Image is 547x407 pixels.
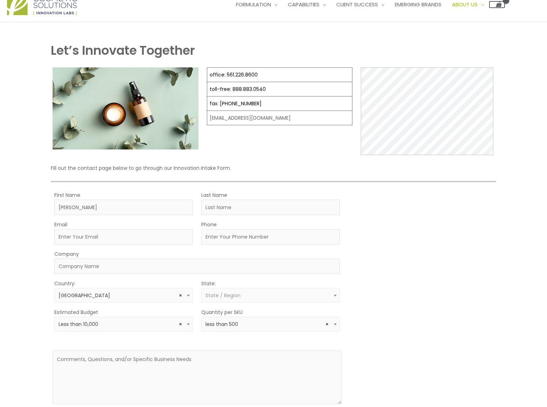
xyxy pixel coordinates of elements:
p: Fill out the contact page below to go through our Innovation Intake Form. [51,164,496,173]
label: Company [54,249,79,259]
span: United States [59,292,189,299]
label: Phone [201,220,217,229]
label: Last Name [201,191,227,200]
a: fax: [PHONE_NUMBER] [210,100,262,107]
a: View Shopping Cart, empty [489,1,505,8]
span: Remove all items [179,321,182,328]
label: First Name [54,191,80,200]
span: less than 500 [201,317,340,332]
img: Contact page image for private label skincare manufacturer Cosmetic solutions shows a skin care b... [53,67,198,149]
label: State: [201,279,216,288]
span: United States [54,288,193,303]
span: Client Success [336,1,378,8]
strong: Let’s Innovate Together [51,42,195,59]
span: Less than 10,000 [59,321,189,328]
span: About Us [452,1,478,8]
label: Estimated Budget [54,308,98,317]
span: Remove all items [325,321,329,328]
span: Formulation [236,1,271,8]
input: First Name [54,200,193,215]
label: Quantity per SKU [201,308,243,317]
td: [EMAIL_ADDRESS][DOMAIN_NAME] [207,111,352,125]
span: less than 500 [205,321,336,328]
a: office: 561.226.8600 [210,71,258,78]
span: Remove all items [179,292,182,299]
span: Less than 10,000 [54,317,193,332]
span: State / Region [205,292,241,299]
input: Enter Your Email [54,229,193,245]
input: Enter Your Phone Number [201,229,340,245]
input: Last Name [201,200,340,215]
label: Country: [54,279,75,288]
input: Company Name [54,259,339,274]
a: toll-free: 888.883.0540 [210,86,266,93]
label: Email [54,220,67,229]
span: Capabilities [288,1,319,8]
span: Emerging Brands [395,1,441,8]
